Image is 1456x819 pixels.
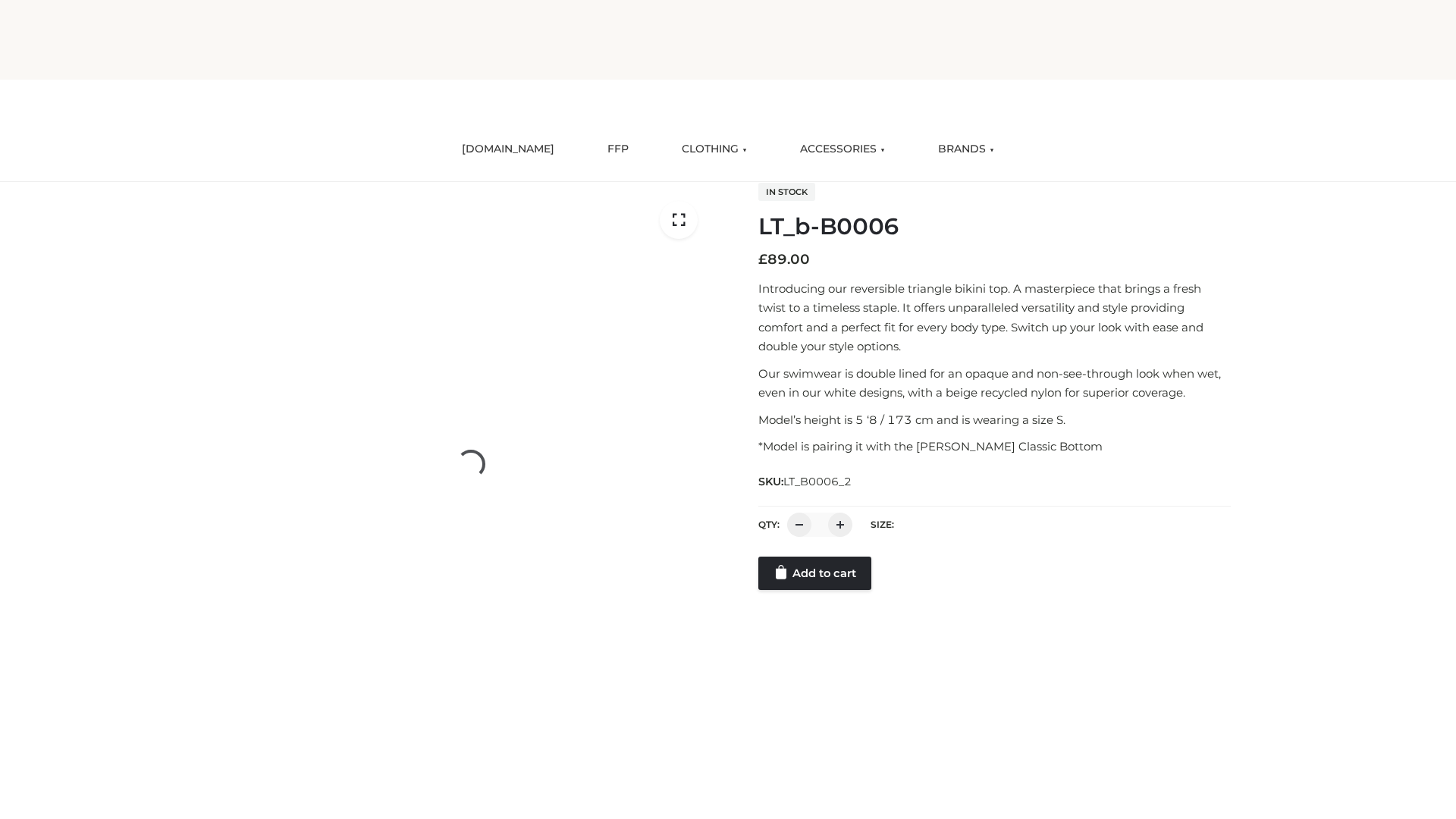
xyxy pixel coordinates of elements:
span: LT_B0006_2 [783,475,852,488]
p: Our swimwear is double lined for an opaque and non-see-through look when wet, even in our white d... [758,364,1231,403]
bdi: 89.00 [758,251,810,268]
label: QTY: [758,519,780,530]
p: *Model is pairing it with the [PERSON_NAME] Classic Bottom [758,437,1231,457]
a: FFP [596,133,640,166]
a: BRANDS [927,133,1006,166]
span: In stock [758,183,815,201]
label: Size: [871,519,894,530]
a: CLOTHING [670,133,758,166]
h1: LT_b-B0006 [758,213,1231,240]
a: [DOMAIN_NAME] [450,133,566,166]
a: ACCESSORIES [789,133,896,166]
span: SKU: [758,472,853,491]
p: Model’s height is 5 ‘8 / 173 cm and is wearing a size S. [758,410,1231,430]
p: Introducing our reversible triangle bikini top. A masterpiece that brings a fresh twist to a time... [758,279,1231,356]
a: Add to cart [758,557,871,590]
span: £ [758,251,767,268]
